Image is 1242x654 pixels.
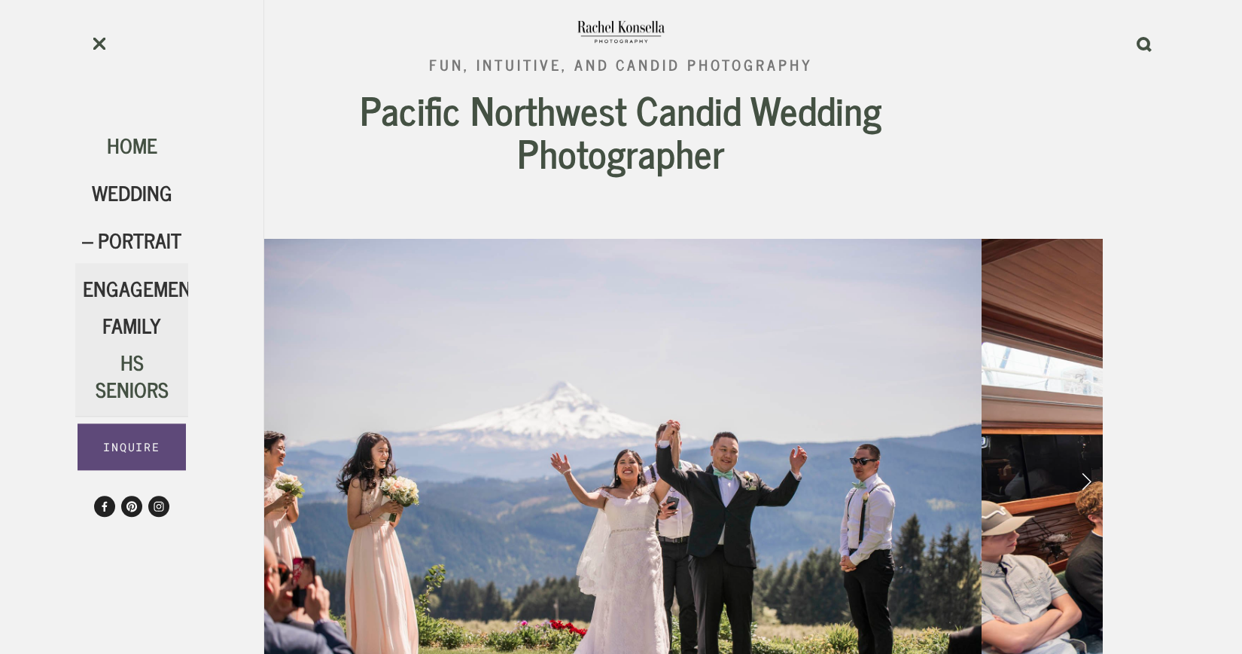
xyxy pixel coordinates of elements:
[148,496,169,517] a: Instagram
[121,496,142,517] a: KonsellaPhoto
[78,423,187,470] a: INQUIRE
[75,228,188,253] div: Portrait
[102,308,161,341] a: Family
[107,128,157,161] a: Home
[83,271,202,304] a: Engagement
[96,345,169,405] a: HS Seniors
[92,176,172,209] a: Wedding
[94,496,115,517] a: Rachel Konsella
